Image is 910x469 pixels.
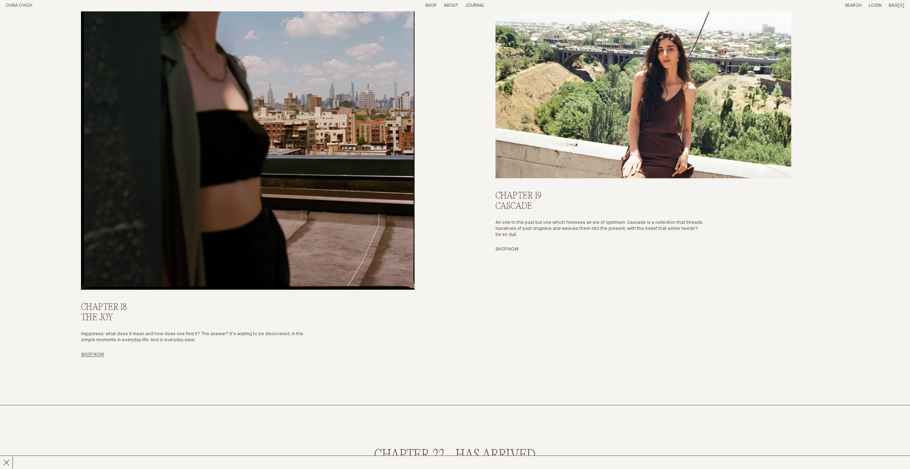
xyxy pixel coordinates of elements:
p: An ode to the past but one which foresees an era of optimism. Cascade is a collection that thread... [496,220,702,238]
a: Search [845,3,862,8]
h2: Chapter 18 [81,302,315,313]
h3: The Joy [81,313,315,323]
span: [0] [898,3,904,8]
p: Happiness: what does it mean and how does one find it? The answer? It’s waiting to be discovered,... [81,331,315,343]
a: Shop [425,3,437,8]
h2: Chapter 19 [496,191,702,201]
h3: Cascade [496,201,702,212]
a: Shop Now [81,352,104,357]
a: Home [6,3,32,8]
a: Journal [465,3,485,8]
a: Login [869,3,882,8]
span: Bag [889,3,898,8]
summary: About [444,3,458,9]
a: Shop Now [496,247,519,252]
h2: CHAPTER 22 - has arrived [374,448,536,463]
